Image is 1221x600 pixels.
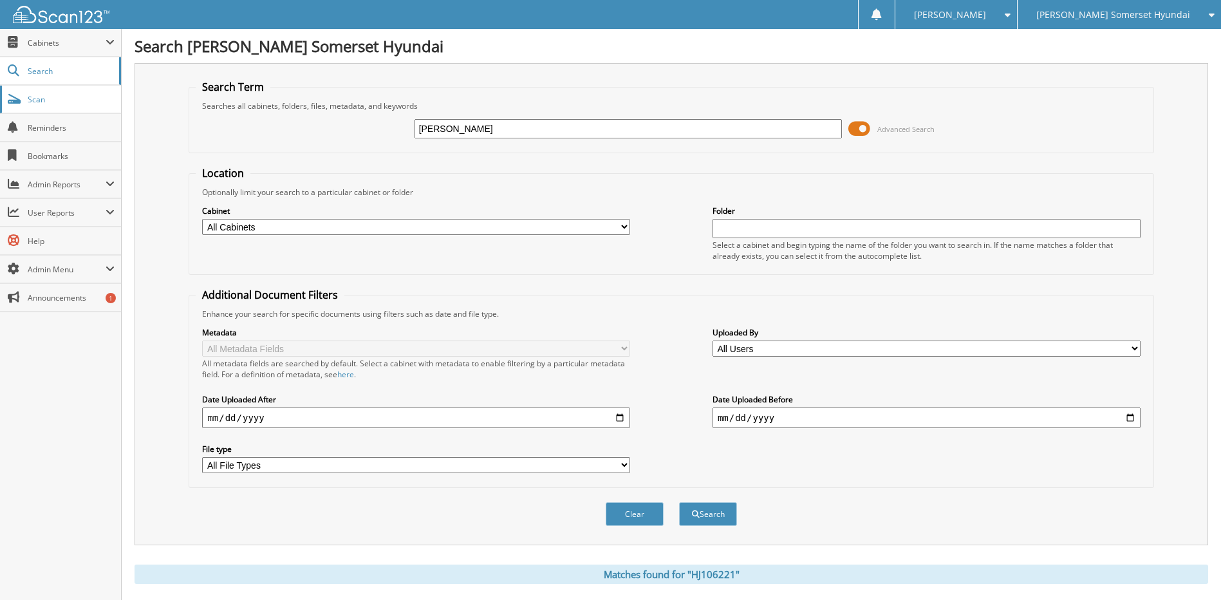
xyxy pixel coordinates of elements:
[28,151,115,162] span: Bookmarks
[196,308,1146,319] div: Enhance your search for specific documents using filters such as date and file type.
[1036,11,1190,19] span: [PERSON_NAME] Somerset Hyundai
[202,394,630,405] label: Date Uploaded After
[28,122,115,133] span: Reminders
[28,94,115,105] span: Scan
[337,369,354,380] a: here
[196,288,344,302] legend: Additional Document Filters
[202,444,630,455] label: File type
[196,80,270,94] legend: Search Term
[914,11,986,19] span: [PERSON_NAME]
[713,239,1141,261] div: Select a cabinet and begin typing the name of the folder you want to search in. If the name match...
[713,327,1141,338] label: Uploaded By
[28,264,106,275] span: Admin Menu
[28,292,115,303] span: Announcements
[713,394,1141,405] label: Date Uploaded Before
[135,35,1208,57] h1: Search [PERSON_NAME] Somerset Hyundai
[28,207,106,218] span: User Reports
[196,187,1146,198] div: Optionally limit your search to a particular cabinet or folder
[606,502,664,526] button: Clear
[202,358,630,380] div: All metadata fields are searched by default. Select a cabinet with metadata to enable filtering b...
[28,37,106,48] span: Cabinets
[196,166,250,180] legend: Location
[202,327,630,338] label: Metadata
[13,6,109,23] img: scan123-logo-white.svg
[679,502,737,526] button: Search
[28,66,113,77] span: Search
[28,236,115,247] span: Help
[713,205,1141,216] label: Folder
[877,124,935,134] span: Advanced Search
[202,408,630,428] input: start
[135,565,1208,584] div: Matches found for "HJ106221"
[106,293,116,303] div: 1
[28,179,106,190] span: Admin Reports
[202,205,630,216] label: Cabinet
[1157,538,1221,600] iframe: Chat Widget
[196,100,1146,111] div: Searches all cabinets, folders, files, metadata, and keywords
[713,408,1141,428] input: end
